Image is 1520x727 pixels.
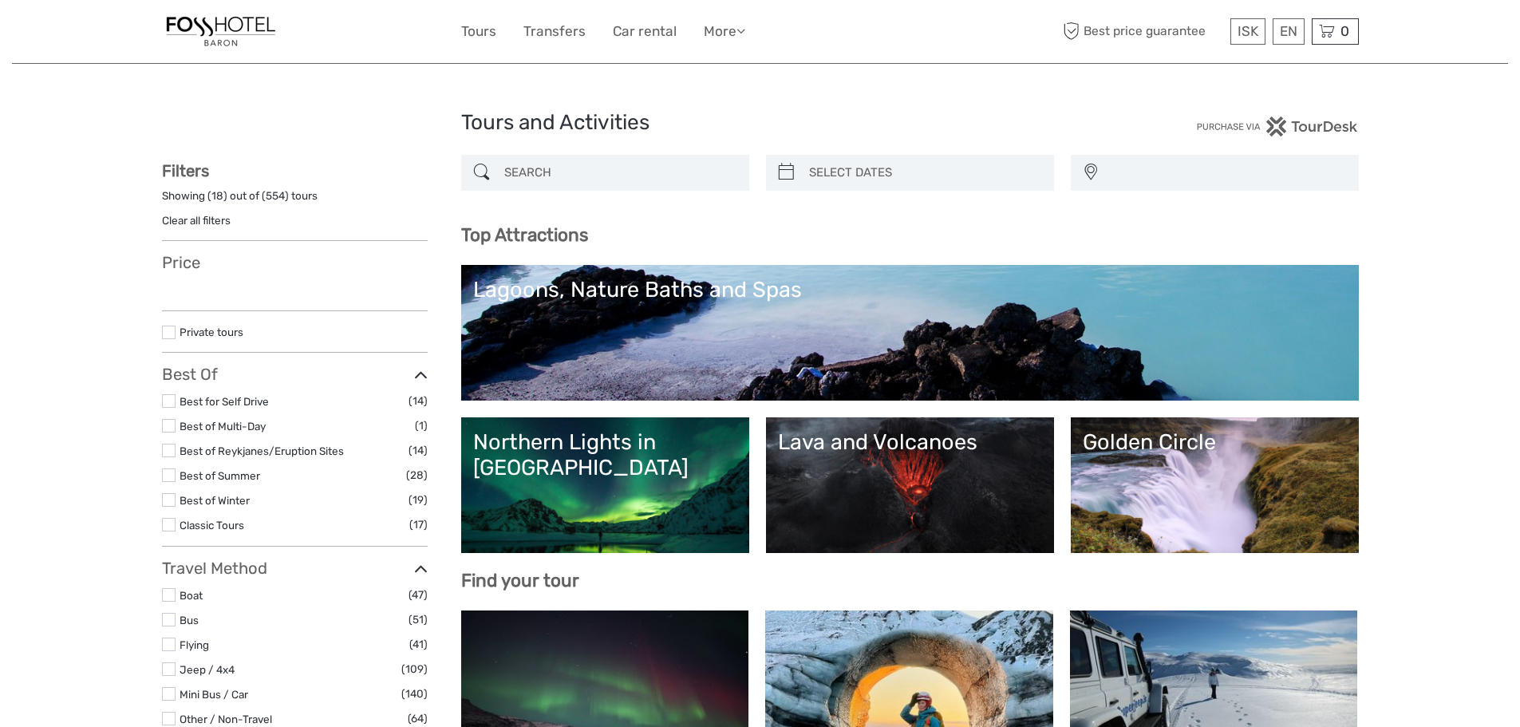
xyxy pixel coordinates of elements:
span: (28) [406,466,428,484]
span: Best price guarantee [1060,18,1226,45]
a: Best of Reykjanes/Eruption Sites [180,444,344,457]
input: SEARCH [498,159,741,187]
input: SELECT DATES [803,159,1046,187]
div: EN [1273,18,1305,45]
a: Clear all filters [162,214,231,227]
a: Northern Lights in [GEOGRAPHIC_DATA] [473,429,737,541]
a: Other / Non-Travel [180,713,272,725]
span: 0 [1338,23,1352,39]
span: (109) [401,660,428,678]
label: 554 [266,188,285,203]
span: (41) [409,635,428,654]
h1: Tours and Activities [461,110,1060,136]
a: Private tours [180,326,243,338]
a: Mini Bus / Car [180,688,248,701]
h3: Best Of [162,365,428,384]
span: ISK [1238,23,1258,39]
div: Golden Circle [1083,429,1347,455]
a: Best of Summer [180,469,260,482]
a: Tours [461,20,496,43]
b: Find your tour [461,570,579,591]
a: Bus [180,614,199,626]
div: Showing ( ) out of ( ) tours [162,188,428,213]
a: Transfers [523,20,586,43]
a: Golden Circle [1083,429,1347,541]
h3: Travel Method [162,559,428,578]
span: (1) [415,417,428,435]
a: Car rental [613,20,677,43]
a: Boat [180,589,203,602]
div: Northern Lights in [GEOGRAPHIC_DATA] [473,429,737,481]
span: (51) [409,610,428,629]
label: 18 [211,188,223,203]
a: Best for Self Drive [180,395,269,408]
img: 1355-f22f4eb0-fb05-4a92-9bea-b034c25151e6_logo_small.jpg [162,12,280,51]
a: Best of Multi-Day [180,420,266,433]
div: Lagoons, Nature Baths and Spas [473,277,1347,302]
a: Lagoons, Nature Baths and Spas [473,277,1347,389]
a: Best of Winter [180,494,250,507]
span: (17) [409,516,428,534]
span: (14) [409,392,428,410]
span: (140) [401,685,428,703]
span: (47) [409,586,428,604]
strong: Filters [162,161,209,180]
div: Lava and Volcanoes [778,429,1042,455]
b: Top Attractions [461,224,588,246]
a: Flying [180,638,209,651]
span: (14) [409,441,428,460]
a: Jeep / 4x4 [180,663,235,676]
span: (19) [409,491,428,509]
a: More [704,20,745,43]
img: PurchaseViaTourDesk.png [1196,117,1358,136]
a: Lava and Volcanoes [778,429,1042,541]
a: Classic Tours [180,519,244,531]
h3: Price [162,253,428,272]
